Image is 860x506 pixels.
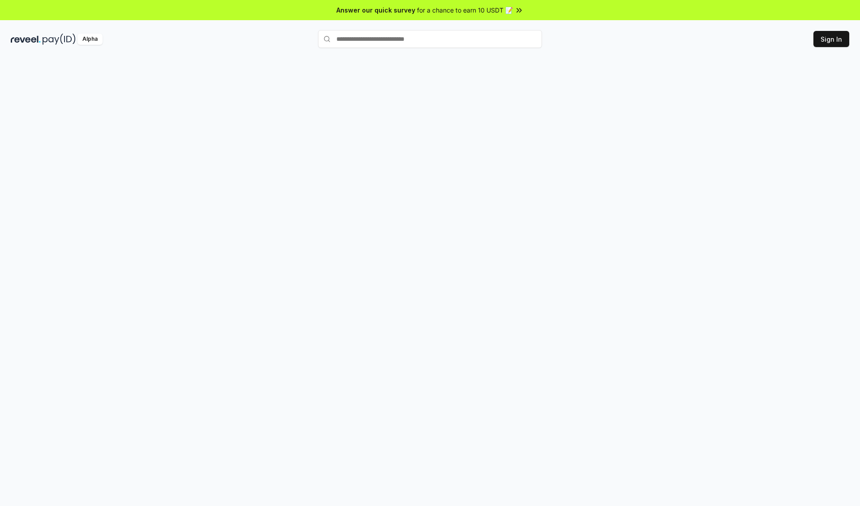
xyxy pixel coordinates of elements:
div: Alpha [77,34,103,45]
span: for a chance to earn 10 USDT 📝 [417,5,513,15]
img: reveel_dark [11,34,41,45]
button: Sign In [813,31,849,47]
img: pay_id [43,34,76,45]
span: Answer our quick survey [336,5,415,15]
